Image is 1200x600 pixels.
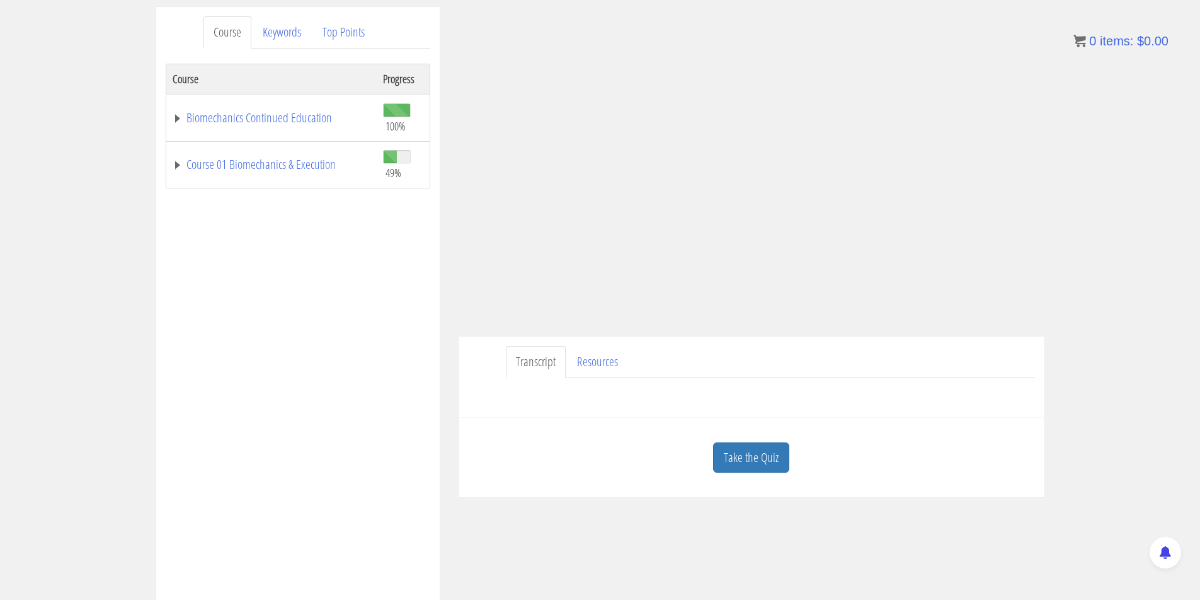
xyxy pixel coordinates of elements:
span: 0 [1089,34,1096,48]
a: Take the Quiz [713,442,789,473]
span: 100% [386,119,406,133]
bdi: 0.00 [1137,34,1169,48]
a: Top Points [312,16,375,49]
a: Course [203,16,251,49]
th: Course [166,64,377,94]
a: Resources [567,346,628,378]
a: Biomechanics Continued Education [173,112,370,124]
th: Progress [377,64,430,94]
img: icon11.png [1073,35,1086,47]
span: 49% [386,166,401,180]
span: $ [1137,34,1144,48]
span: items: [1100,34,1133,48]
a: Transcript [506,346,566,378]
a: Keywords [253,16,311,49]
a: Course 01 Biomechanics & Execution [173,158,370,171]
a: 0 items: $0.00 [1073,34,1169,48]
